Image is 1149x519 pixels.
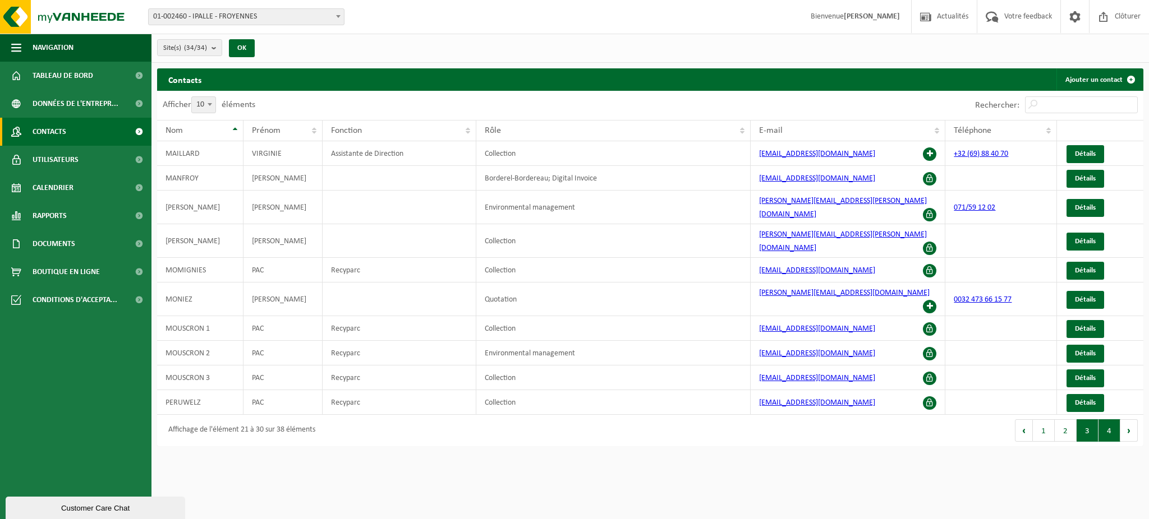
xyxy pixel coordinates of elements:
span: Navigation [33,34,73,62]
h2: Contacts [157,68,213,90]
span: Rapports [33,202,67,230]
a: [EMAIL_ADDRESS][DOMAIN_NAME] [759,174,875,183]
td: Collection [476,316,751,341]
td: [PERSON_NAME] [243,282,323,316]
td: PAC [243,341,323,365]
span: Données de l'entrepr... [33,90,118,118]
button: 1 [1033,419,1055,442]
td: Environmental management [476,341,751,365]
td: MOMIGNIES [157,258,243,282]
td: PAC [243,316,323,341]
a: 0032 473 66 15 77 [954,295,1012,304]
span: Détails [1075,296,1096,303]
td: PAC [243,258,323,282]
div: Affichage de l'élément 21 à 30 sur 38 éléments [163,420,315,441]
td: MONIEZ [157,282,243,316]
a: Détails [1067,291,1104,309]
strong: [PERSON_NAME] [844,12,900,21]
td: Collection [476,390,751,415]
a: Détails [1067,394,1104,412]
a: [EMAIL_ADDRESS][DOMAIN_NAME] [759,349,875,358]
a: Détails [1067,262,1104,280]
a: Détails [1067,233,1104,251]
span: Documents [33,230,75,258]
label: Afficher éléments [163,100,255,109]
td: MOUSCRON 3 [157,365,243,390]
span: 10 [192,97,215,113]
td: MOUSCRON 1 [157,316,243,341]
td: Collection [476,141,751,166]
td: Recyparc [323,316,476,341]
a: [EMAIL_ADDRESS][DOMAIN_NAME] [759,266,875,275]
a: 071/59 12 02 [954,203,995,212]
td: [PERSON_NAME] [243,166,323,191]
td: [PERSON_NAME] [243,191,323,224]
td: MOUSCRON 2 [157,341,243,365]
td: Collection [476,365,751,390]
span: Boutique en ligne [33,258,100,286]
td: PAC [243,390,323,415]
button: 2 [1055,419,1077,442]
td: MANFROY [157,166,243,191]
span: Fonction [331,126,362,135]
a: Détails [1067,145,1104,163]
a: [EMAIL_ADDRESS][DOMAIN_NAME] [759,325,875,333]
td: Recyparc [323,258,476,282]
span: Conditions d'accepta... [33,286,117,314]
td: Quotation [476,282,751,316]
td: MAILLARD [157,141,243,166]
a: Détails [1067,345,1104,363]
span: Tableau de bord [33,62,93,90]
span: Détails [1075,175,1096,182]
td: [PERSON_NAME] [157,191,243,224]
a: [PERSON_NAME][EMAIL_ADDRESS][PERSON_NAME][DOMAIN_NAME] [759,230,927,252]
button: Next [1120,419,1138,442]
td: Collection [476,258,751,282]
span: 01-002460 - IPALLE - FROYENNES [149,9,344,25]
span: 01-002460 - IPALLE - FROYENNES [148,8,344,25]
td: Recyparc [323,390,476,415]
span: E-mail [759,126,783,135]
a: Détails [1067,170,1104,188]
td: [PERSON_NAME] [243,224,323,258]
span: Détails [1075,150,1096,157]
a: Ajouter un contact [1056,68,1142,91]
td: Recyparc [323,365,476,390]
td: PERUWELZ [157,390,243,415]
td: Recyparc [323,341,476,365]
span: 10 [191,96,216,113]
button: 3 [1077,419,1099,442]
a: Détails [1067,369,1104,387]
iframe: chat widget [6,494,187,519]
a: Détails [1067,199,1104,217]
span: Site(s) [163,40,207,57]
a: +32 (69) 88 40 70 [954,150,1008,158]
span: Détails [1075,350,1096,357]
a: Détails [1067,320,1104,338]
span: Détails [1075,267,1096,274]
td: Assistante de Direction [323,141,476,166]
span: Calendrier [33,174,73,202]
span: Détails [1075,399,1096,406]
a: [EMAIL_ADDRESS][DOMAIN_NAME] [759,150,875,158]
button: Previous [1015,419,1033,442]
a: [PERSON_NAME][EMAIL_ADDRESS][PERSON_NAME][DOMAIN_NAME] [759,197,927,219]
span: Détails [1075,325,1096,332]
count: (34/34) [184,44,207,52]
span: Téléphone [954,126,991,135]
td: Environmental management [476,191,751,224]
td: VIRGINIE [243,141,323,166]
span: Détails [1075,374,1096,382]
td: Collection [476,224,751,258]
button: Site(s)(34/34) [157,39,222,56]
span: Nom [166,126,183,135]
span: Détails [1075,204,1096,211]
td: Borderel-Bordereau; Digital Invoice [476,166,751,191]
button: OK [229,39,255,57]
label: Rechercher: [975,101,1019,110]
button: 4 [1099,419,1120,442]
a: [EMAIL_ADDRESS][DOMAIN_NAME] [759,398,875,407]
span: Contacts [33,118,66,146]
span: Détails [1075,238,1096,245]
